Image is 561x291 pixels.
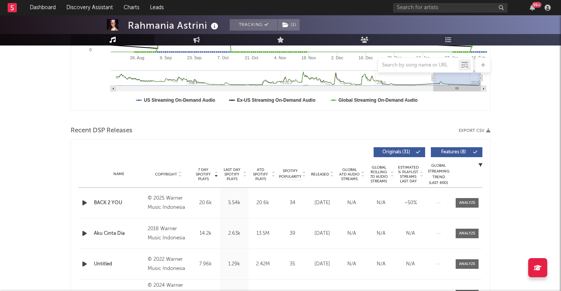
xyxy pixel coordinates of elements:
[193,230,218,237] div: 14.2k
[193,260,218,268] div: 7.96k
[359,55,373,60] text: 16. Dec
[339,98,418,103] text: Global Streaming On-Demand Audio
[94,171,144,177] div: Name
[222,260,247,268] div: 1.29k
[339,230,364,237] div: N/A
[250,167,271,181] span: ATD Spotify Plays
[155,172,177,177] span: Copyright
[222,230,247,237] div: 2.63k
[222,167,242,181] span: Last Day Spotify Plays
[279,199,306,207] div: 34
[89,47,92,52] text: 0
[148,194,189,212] div: © 2025 Warner Music Indonesia
[339,260,364,268] div: N/A
[374,147,425,157] button: Originals(31)
[230,19,277,31] button: Tracking
[331,55,343,60] text: 2. Dec
[245,55,258,60] text: 21. Oct
[128,19,220,32] div: Rahmania Astrini
[148,224,189,243] div: 2018 Warner Music Indonesia
[71,126,132,135] span: Recent DSP Releases
[339,167,360,181] span: Global ATD Audio Streams
[398,165,419,184] span: Estimated % Playlist Streams Last Day
[398,199,423,207] div: ~ 50 %
[427,163,450,186] div: Global Streaming Trend (Last 60D)
[279,230,306,237] div: 39
[379,150,414,154] span: Originals ( 31 )
[217,55,228,60] text: 7. Oct
[250,260,275,268] div: 2.42M
[431,147,482,157] button: Features(8)
[94,230,144,237] a: Aku Cinta Dia
[368,260,394,268] div: N/A
[311,172,329,177] span: Released
[94,260,144,268] a: Untitled
[279,168,301,180] span: Spotify Popularity
[530,5,535,11] button: 99+
[459,128,490,133] button: Export CSV
[250,230,275,237] div: 13.5M
[277,19,300,31] span: ( 1 )
[310,260,335,268] div: [DATE]
[250,199,275,207] div: 20.6k
[368,230,394,237] div: N/A
[445,55,458,60] text: 27. Jan
[278,19,300,31] button: (1)
[368,199,394,207] div: N/A
[193,199,218,207] div: 20.6k
[279,260,306,268] div: 35
[310,230,335,237] div: [DATE]
[532,2,542,8] div: 99 +
[310,199,335,207] div: [DATE]
[398,260,423,268] div: N/A
[144,98,215,103] text: US Streaming On-Demand Audio
[339,199,364,207] div: N/A
[148,255,189,273] div: © 2022 Warner Music Indonesia
[301,55,316,60] text: 18. Nov
[368,165,389,184] span: Global Rolling 7D Audio Streams
[436,150,471,154] span: Features ( 8 )
[398,230,423,237] div: N/A
[193,167,213,181] span: 7 Day Spotify Plays
[393,3,508,13] input: Search for artists
[94,199,144,207] a: BACK 2 YOU
[416,55,430,60] text: 13. Jan
[378,62,459,68] input: Search by song name or URL
[237,98,316,103] text: Ex-US Streaming On-Demand Audio
[160,55,172,60] text: 9. Sep
[130,55,144,60] text: 26. Aug
[471,55,485,60] text: 10. Feb
[274,55,286,60] text: 4. Nov
[187,55,202,60] text: 23. Sep
[387,55,401,60] text: 30. Dec
[222,199,247,207] div: 5.54k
